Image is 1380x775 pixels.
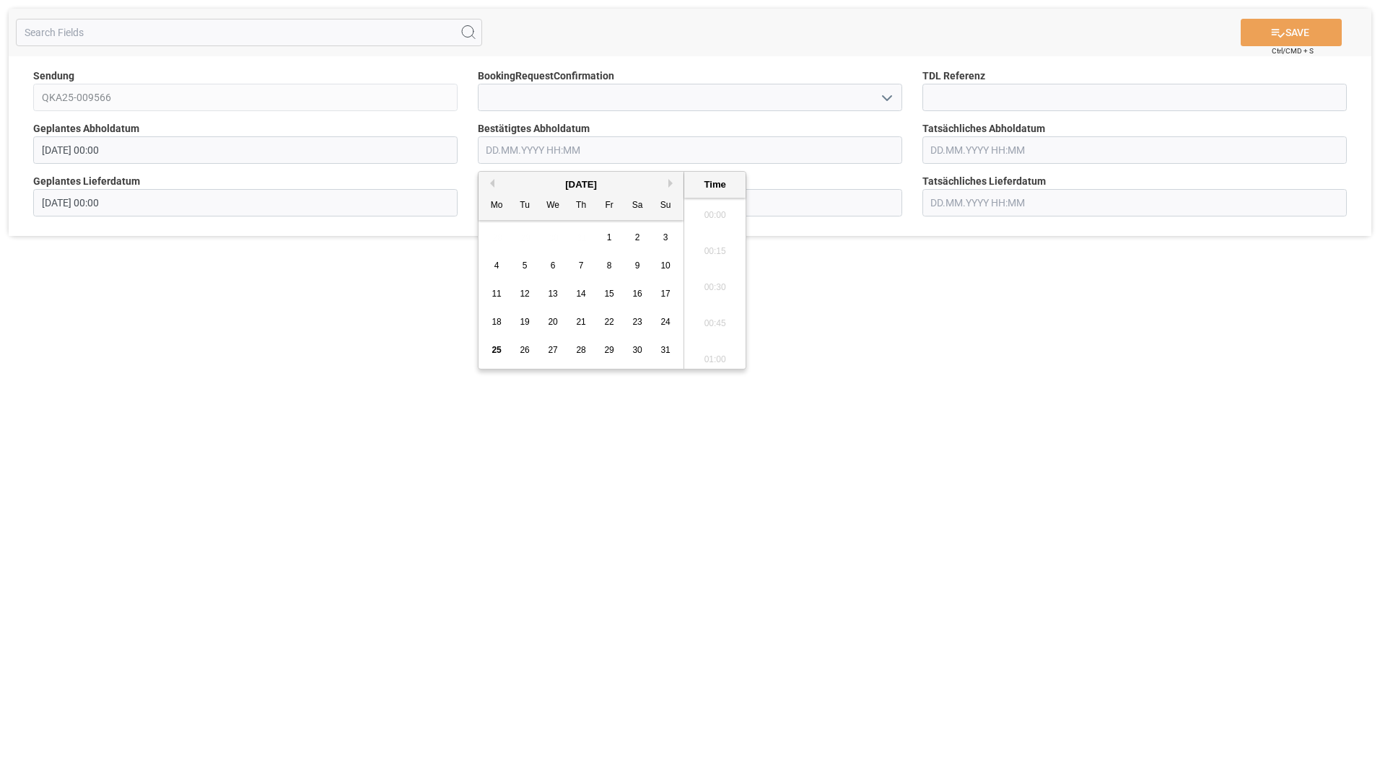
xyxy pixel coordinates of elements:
[601,285,619,303] div: Choose Friday, August 15th, 2025
[16,19,482,46] input: Search Fields
[1272,45,1314,56] span: Ctrl/CMD + S
[607,260,612,271] span: 8
[33,136,458,164] input: DD.MM.YYYY HH:MM
[488,285,506,303] div: Choose Monday, August 11th, 2025
[488,313,506,331] div: Choose Monday, August 18th, 2025
[572,313,590,331] div: Choose Thursday, August 21st, 2025
[604,345,613,355] span: 29
[516,313,534,331] div: Choose Tuesday, August 19th, 2025
[544,197,562,215] div: We
[516,197,534,215] div: Tu
[576,317,585,327] span: 21
[601,257,619,275] div: Choose Friday, August 8th, 2025
[657,229,675,247] div: Choose Sunday, August 3rd, 2025
[544,341,562,359] div: Choose Wednesday, August 27th, 2025
[629,197,647,215] div: Sa
[660,317,670,327] span: 24
[486,179,494,188] button: Previous Month
[523,260,528,271] span: 5
[668,179,677,188] button: Next Month
[632,345,642,355] span: 30
[572,341,590,359] div: Choose Thursday, August 28th, 2025
[478,121,590,136] span: Bestätigtes Abholdatum
[488,341,506,359] div: Choose Monday, August 25th, 2025
[632,289,642,299] span: 16
[601,313,619,331] div: Choose Friday, August 22nd, 2025
[33,189,458,216] input: DD.MM.YYYY HH:MM
[478,69,614,84] span: BookingRequestConfirmation
[516,285,534,303] div: Choose Tuesday, August 12th, 2025
[601,197,619,215] div: Fr
[607,232,612,242] span: 1
[1241,19,1342,46] button: SAVE
[601,341,619,359] div: Choose Friday, August 29th, 2025
[635,232,640,242] span: 2
[663,232,668,242] span: 3
[520,317,529,327] span: 19
[922,121,1045,136] span: Tatsächliches Abholdatum
[604,289,613,299] span: 15
[660,345,670,355] span: 31
[604,317,613,327] span: 22
[520,345,529,355] span: 26
[478,136,902,164] input: DD.MM.YYYY HH:MM
[576,345,585,355] span: 28
[572,257,590,275] div: Choose Thursday, August 7th, 2025
[488,257,506,275] div: Choose Monday, August 4th, 2025
[33,174,140,189] span: Geplantes Lieferdatum
[33,121,139,136] span: Geplantes Abholdatum
[544,313,562,331] div: Choose Wednesday, August 20th, 2025
[629,313,647,331] div: Choose Saturday, August 23rd, 2025
[551,260,556,271] span: 6
[516,341,534,359] div: Choose Tuesday, August 26th, 2025
[688,178,742,192] div: Time
[629,285,647,303] div: Choose Saturday, August 16th, 2025
[548,289,557,299] span: 13
[657,285,675,303] div: Choose Sunday, August 17th, 2025
[492,317,501,327] span: 18
[922,136,1347,164] input: DD.MM.YYYY HH:MM
[494,260,499,271] span: 4
[660,260,670,271] span: 10
[922,189,1347,216] input: DD.MM.YYYY HH:MM
[601,229,619,247] div: Choose Friday, August 1st, 2025
[922,174,1046,189] span: Tatsächliches Lieferdatum
[632,317,642,327] span: 23
[492,289,501,299] span: 11
[479,178,684,192] div: [DATE]
[657,341,675,359] div: Choose Sunday, August 31st, 2025
[922,69,985,84] span: TDL Referenz
[660,289,670,299] span: 17
[548,317,557,327] span: 20
[629,229,647,247] div: Choose Saturday, August 2nd, 2025
[635,260,640,271] span: 9
[488,197,506,215] div: Mo
[657,313,675,331] div: Choose Sunday, August 24th, 2025
[544,257,562,275] div: Choose Wednesday, August 6th, 2025
[544,285,562,303] div: Choose Wednesday, August 13th, 2025
[572,285,590,303] div: Choose Thursday, August 14th, 2025
[33,69,74,84] span: Sendung
[576,289,585,299] span: 14
[579,260,584,271] span: 7
[492,345,501,355] span: 25
[483,224,680,364] div: month 2025-08
[657,197,675,215] div: Su
[516,257,534,275] div: Choose Tuesday, August 5th, 2025
[572,197,590,215] div: Th
[657,257,675,275] div: Choose Sunday, August 10th, 2025
[629,341,647,359] div: Choose Saturday, August 30th, 2025
[548,345,557,355] span: 27
[629,257,647,275] div: Choose Saturday, August 9th, 2025
[875,87,896,109] button: open menu
[520,289,529,299] span: 12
